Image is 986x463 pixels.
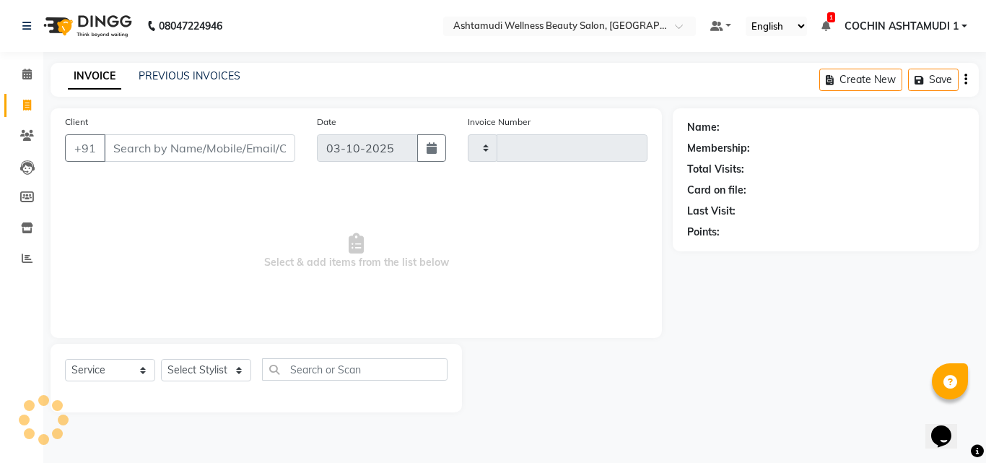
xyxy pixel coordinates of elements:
div: Card on file: [687,183,746,198]
div: Points: [687,225,720,240]
span: Select & add items from the list below [65,179,647,324]
span: COCHIN ASHTAMUDI 1 [845,19,959,34]
a: 1 [821,20,830,33]
a: PREVIOUS INVOICES [139,69,240,82]
iframe: chat widget [925,405,972,449]
label: Client [65,116,88,129]
button: +91 [65,134,105,162]
div: Name: [687,120,720,135]
button: Save [908,69,959,91]
label: Invoice Number [468,116,531,129]
div: Total Visits: [687,162,744,177]
b: 08047224946 [159,6,222,46]
a: INVOICE [68,64,121,90]
button: Create New [819,69,902,91]
input: Search by Name/Mobile/Email/Code [104,134,295,162]
div: Membership: [687,141,750,156]
input: Search or Scan [262,358,448,381]
img: logo [37,6,136,46]
div: Last Visit: [687,204,736,219]
label: Date [317,116,336,129]
span: 1 [827,12,835,22]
